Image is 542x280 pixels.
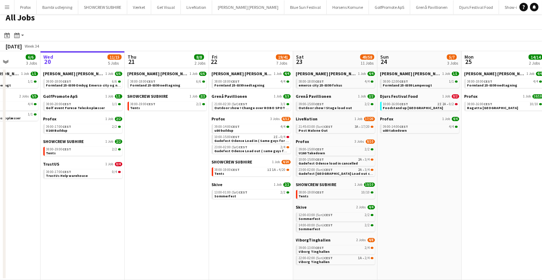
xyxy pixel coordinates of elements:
[299,171,384,176] span: Gadefest Odense Load out cancelled
[296,204,375,210] a: Skive2 Jobs4/4
[467,79,542,87] a: 08:00-18:00CEST4/4Formland 25-0399 nedtagning
[212,182,223,187] span: Skive
[315,190,324,195] span: CEST
[215,135,240,139] span: 10:00-15:00
[281,191,286,194] span: 2/2
[299,158,324,161] span: 10:00-15:00
[299,125,374,129] div: •
[147,102,156,106] span: CEST
[383,80,408,83] span: 08:00-12:00
[28,102,33,106] span: 4/4
[21,72,29,76] span: 1 Job
[365,102,370,106] span: 2/2
[130,80,156,83] span: 08:00-18:00
[63,79,72,84] span: CEST
[274,72,282,76] span: 1 Job
[299,83,343,88] span: emerco city 25-0399 fokus
[380,94,459,116] div: Djurs Festival Food1 Job0/210:00-16:00CEST2I2A•0/2Foodstand up [GEOGRAPHIC_DATA]
[324,124,333,129] span: CEST
[449,125,454,129] span: 4/4
[128,71,189,76] span: Danny Black Luna
[443,117,450,121] span: 1 Job
[46,148,72,151] span: 08:00-19:00
[43,116,122,121] a: Profox1 Job2/2
[299,190,374,198] a: 08:00-19:00CEST10/10Tents
[299,216,321,221] span: Sommerfest
[324,213,333,217] span: CEST
[272,160,280,164] span: 1 Job
[215,171,224,176] span: Tents
[383,102,408,106] span: 10:00-16:00
[115,117,122,121] span: 2/2
[383,124,458,132] a: 09:00-14:00CEST4/4u80 takedown
[267,168,272,172] span: 1I
[365,168,370,172] span: 3/4
[215,168,240,172] span: 08:00-19:00
[43,71,122,76] a: [PERSON_NAME] [PERSON_NAME]1 Job6/6
[296,116,318,121] span: LiveNation
[467,80,493,83] span: 08:00-18:00
[299,246,324,250] span: 09:00-13:00
[355,117,363,121] span: 1 Job
[365,158,370,161] span: 3/4
[212,116,291,121] a: Profox3 Jobs6/12
[299,125,333,129] span: 21:45-03:00 (Sun)
[410,0,454,14] button: Grenå Pavillionen
[130,83,181,88] span: Formland 25-0399 nedtagning
[239,190,248,195] span: CEST
[383,125,408,129] span: 09:00-14:00
[147,79,156,84] span: CEST
[362,191,370,194] span: 10/10
[299,168,333,172] span: 23:00-02:00 (Sun)
[299,213,374,221] a: 12:00-03:00 (Sun)CEST2/2Sommerfest
[212,0,284,14] button: [PERSON_NAME] [PERSON_NAME]
[112,170,117,174] span: 0/4
[296,204,307,210] span: Skive
[239,145,248,149] span: CEST
[383,128,407,133] span: u80 takedown
[215,194,236,198] span: Sommerfest
[106,72,113,76] span: 1 Job
[299,167,374,175] a: 23:00-02:00 (Sun)CEST2A•3/4Gadefest [GEOGRAPHIC_DATA] Load out cancelled
[46,102,72,106] span: 08:00-20:00
[299,157,374,165] a: 10:00-15:00CEST2A•3/4Gadefest Odense load in cancelled
[449,102,454,106] span: 0/2
[78,0,127,14] button: SHOWCREW SUBHIRE
[212,159,253,165] span: SHOWCREW SUBHIRE
[212,116,291,159] div: Profox3 Jobs6/1209:00-14:00CEST4/4u80 buildup10:00-15:00CEST2I•0/4Gadefest Odense Load in ( Same ...
[355,183,363,187] span: 1 Job
[215,135,289,139] div: •
[296,139,375,144] a: Profox3 Jobs8/10
[212,159,291,182] div: SHOWCREW SUBHIRE1 Job4/2008:00-19:00CEST1I1A•4/20Tents
[215,124,289,132] a: 09:00-14:00CEST4/4u80 buildup
[106,162,113,166] span: 1 Job
[315,245,324,250] span: CEST
[43,94,122,99] a: GolfPromote ApS1 Job1/1
[128,94,168,99] span: SHOWCREW SUBHIRE
[283,183,291,187] span: 2/2
[130,106,140,110] span: Tents
[46,170,72,174] span: 08:00-17:00
[357,238,366,242] span: 2 Jobs
[358,72,366,76] span: 1 Job
[358,158,362,161] span: 2A
[443,94,450,99] span: 1 Job
[299,213,333,217] span: 12:00-03:00 (Sun)
[31,94,38,99] span: 5/5
[215,79,289,87] a: 08:00-18:00CEST4/4Formland 25-0399 nedtagning
[112,102,117,106] span: 1/1
[43,139,122,144] a: SHOWCREW SUBHIRE1 Job2/2
[358,94,366,99] span: 1 Job
[366,139,375,144] span: 8/10
[212,71,273,76] span: Danny Black Luna
[299,161,358,166] span: Gadefest Odense load in cancelled
[368,205,375,209] span: 4/4
[324,223,333,227] span: CEST
[284,0,327,14] button: Blue Sun Festival
[28,113,33,116] span: 1/1
[106,117,113,121] span: 1 Job
[281,80,286,83] span: 4/4
[368,238,375,242] span: 4/8
[380,94,459,99] a: Djurs Festival Food1 Job0/2
[464,71,525,76] span: Danny Black Luna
